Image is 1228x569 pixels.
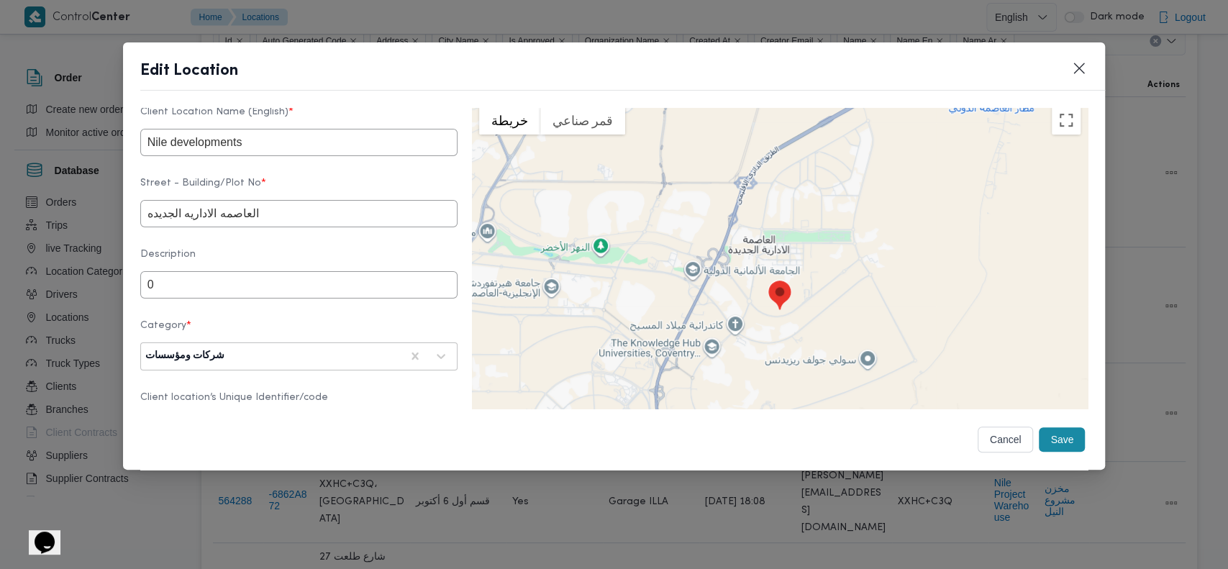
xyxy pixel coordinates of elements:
[1039,427,1085,452] button: Save
[140,249,458,271] label: Description
[540,106,625,135] button: عرض صور القمر الصناعي
[1052,106,1081,135] button: تبديل إلى العرض ملء الشاشة
[1070,60,1088,77] button: Closes this modal window
[140,60,1123,91] header: Edit Location
[140,392,458,414] label: Client location’s Unique Identifier/code
[145,350,224,362] div: شركات ومؤسسات
[14,511,60,555] iframe: chat widget
[140,320,458,342] label: Category
[140,106,458,129] label: Client Location Name (English)
[140,178,458,200] label: Street - Building/Plot No
[140,129,458,156] input: EX: Hyper one
[978,427,1034,452] button: Cancel
[479,106,540,135] button: عرض خريطة الشارع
